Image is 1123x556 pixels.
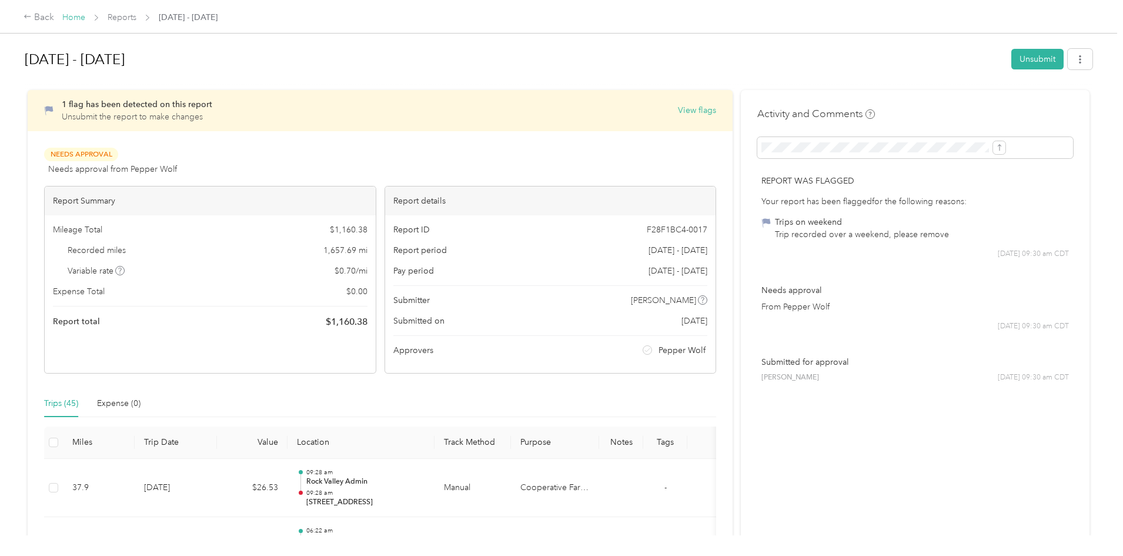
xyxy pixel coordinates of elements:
[649,244,707,257] span: [DATE] - [DATE]
[393,224,430,236] span: Report ID
[45,187,376,215] div: Report Summary
[68,265,125,277] span: Variable rate
[761,195,1069,208] div: Your report has been flagged for the following reasons:
[135,459,217,518] td: [DATE]
[393,294,430,307] span: Submitter
[659,344,706,357] span: Pepper Wolf
[393,265,434,277] span: Pay period
[306,489,425,497] p: 09:28 am
[306,468,425,477] p: 09:28 am
[761,284,1069,297] p: Needs approval
[757,106,875,121] h4: Activity and Comments
[62,99,212,109] span: 1 flag has been detected on this report
[775,216,949,228] div: Trips on weekend
[53,285,105,298] span: Expense Total
[44,397,78,410] div: Trips (45)
[649,265,707,277] span: [DATE] - [DATE]
[346,285,367,298] span: $ 0.00
[643,427,687,459] th: Tags
[511,459,599,518] td: Cooperative Farmers Elevator (CFE)
[998,249,1069,259] span: [DATE] 09:30 am CDT
[288,427,435,459] th: Location
[1011,49,1064,69] button: Unsubmit
[108,12,136,22] a: Reports
[217,427,288,459] th: Value
[678,104,716,116] button: View flags
[647,224,707,236] span: F28F1BC4-0017
[63,427,135,459] th: Miles
[217,459,288,518] td: $26.53
[761,356,1069,368] p: Submitted for approval
[68,244,126,257] span: Recorded miles
[631,294,696,307] span: [PERSON_NAME]
[62,12,85,22] a: Home
[775,228,949,241] div: Trip recorded over a weekend, please remove
[761,175,1069,187] p: Report was flagged
[306,535,425,545] p: [STREET_ADDRESS]
[97,397,141,410] div: Expense (0)
[761,372,819,383] span: [PERSON_NAME]
[25,45,1003,74] h1: Aug 1 - 31, 2025
[435,459,511,518] td: Manual
[326,315,367,329] span: $ 1,160.38
[330,224,367,236] span: $ 1,160.38
[48,163,177,175] span: Needs approval from Pepper Wolf
[599,427,643,459] th: Notes
[664,482,667,492] span: -
[306,477,425,487] p: Rock Valley Admin
[393,315,444,327] span: Submitted on
[323,244,367,257] span: 1,657.69 mi
[511,427,599,459] th: Purpose
[53,224,102,236] span: Mileage Total
[998,372,1069,383] span: [DATE] 09:30 am CDT
[681,315,707,327] span: [DATE]
[63,459,135,518] td: 37.9
[24,11,54,25] div: Back
[53,315,100,328] span: Report total
[385,187,716,215] div: Report details
[62,111,212,123] p: Unsubmit the report to make changes
[1057,490,1123,556] iframe: Everlance-gr Chat Button Frame
[306,527,425,535] p: 06:22 am
[761,301,1069,313] p: From Pepper Wolf
[393,344,433,357] span: Approvers
[159,11,218,24] span: [DATE] - [DATE]
[393,244,447,257] span: Report period
[306,497,425,508] p: [STREET_ADDRESS]
[435,427,511,459] th: Track Method
[135,427,217,459] th: Trip Date
[44,148,118,161] span: Needs Approval
[998,321,1069,332] span: [DATE] 09:30 am CDT
[335,265,367,277] span: $ 0.70 / mi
